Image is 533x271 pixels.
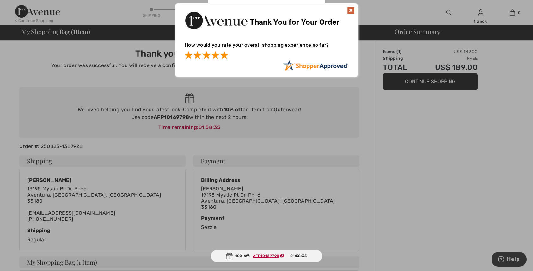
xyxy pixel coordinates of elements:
[290,253,307,259] span: 01:58:35
[226,253,233,259] img: Gift.svg
[253,254,279,258] ins: AFP10169798
[185,36,348,60] div: How would you rate your overall shopping experience so far?
[15,4,28,10] span: Help
[250,18,339,27] span: Thank You for Your Order
[211,250,322,262] div: 10% off:
[185,10,248,31] img: Thank You for Your Order
[347,7,355,14] img: x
